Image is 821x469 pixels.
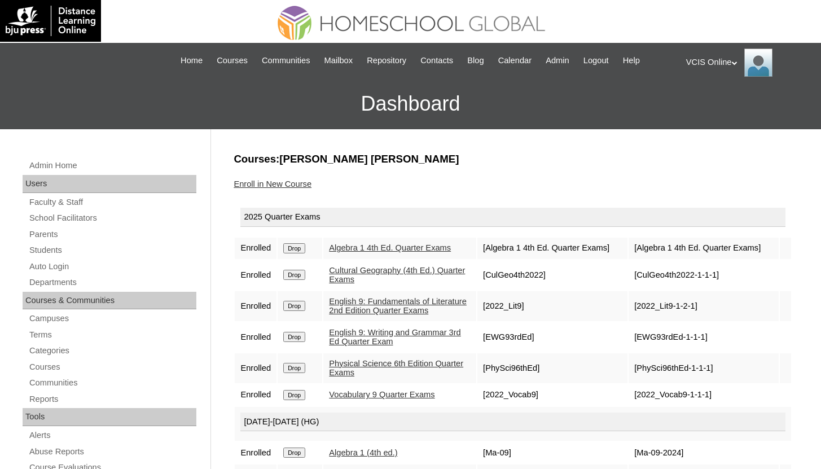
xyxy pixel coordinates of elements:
[629,291,779,321] td: [2022_Lit9-1-2-1]
[28,392,196,406] a: Reports
[283,390,305,400] input: Drop
[23,408,196,426] div: Tools
[477,291,627,321] td: [2022_Lit9]
[28,159,196,173] a: Admin Home
[319,54,359,67] a: Mailbox
[546,54,569,67] span: Admin
[235,238,276,259] td: Enrolled
[235,260,276,290] td: Enrolled
[629,442,779,463] td: [Ma-09-2024]
[28,312,196,326] a: Campuses
[744,49,772,77] img: VCIS Online Admin
[28,195,196,209] a: Faculty & Staff
[283,448,305,458] input: Drop
[262,54,310,67] span: Communities
[324,54,353,67] span: Mailbox
[283,243,305,253] input: Drop
[28,243,196,257] a: Students
[283,301,305,311] input: Drop
[28,376,196,390] a: Communities
[6,6,95,36] img: logo-white.png
[28,344,196,358] a: Categories
[578,54,614,67] a: Logout
[23,175,196,193] div: Users
[23,292,196,310] div: Courses & Communities
[283,363,305,373] input: Drop
[283,332,305,342] input: Drop
[329,359,463,378] a: Physical Science 6th Edition Quarter Exams
[28,275,196,290] a: Departments
[477,384,627,406] td: [2022_Vocab9]
[28,445,196,459] a: Abuse Reports
[498,54,532,67] span: Calendar
[256,54,316,67] a: Communities
[240,208,785,227] div: 2025 Quarter Exams
[623,54,640,67] span: Help
[234,152,792,166] h3: Courses:[PERSON_NAME] [PERSON_NAME]
[415,54,459,67] a: Contacts
[462,54,489,67] a: Blog
[217,54,248,67] span: Courses
[234,179,311,189] a: Enroll in New Course
[28,211,196,225] a: School Facilitators
[629,322,779,352] td: [EWG93rdEd-1-1-1]
[329,266,465,284] a: Cultural Geography (4th Ed.) Quarter Exams
[329,448,397,457] a: Algebra 1 (4th ed.)
[629,384,779,406] td: [2022_Vocab9-1-1-1]
[467,54,484,67] span: Blog
[283,270,305,280] input: Drop
[235,291,276,321] td: Enrolled
[477,322,627,352] td: [EWG93rdEd]
[28,227,196,242] a: Parents
[329,297,467,315] a: English 9: Fundamentals of Literature 2nd Edition Quarter Exams
[477,260,627,290] td: [CulGeo4th2022]
[329,390,434,399] a: Vocabulary 9 Quarter Exams
[477,353,627,383] td: [PhySci96thEd]
[420,54,453,67] span: Contacts
[235,322,276,352] td: Enrolled
[367,54,406,67] span: Repository
[540,54,575,67] a: Admin
[329,243,451,252] a: Algebra 1 4th Ed. Quarter Exams
[686,49,810,77] div: VCIS Online
[629,260,779,290] td: [CulGeo4th2022-1-1-1]
[583,54,609,67] span: Logout
[329,328,461,347] a: English 9: Writing and Grammar 3rd Ed Quarter Exam
[211,54,253,67] a: Courses
[28,428,196,442] a: Alerts
[235,384,276,406] td: Enrolled
[28,260,196,274] a: Auto Login
[240,413,785,432] div: [DATE]-[DATE] (HG)
[235,442,276,463] td: Enrolled
[617,54,646,67] a: Help
[175,54,208,67] a: Home
[6,78,815,129] h3: Dashboard
[361,54,412,67] a: Repository
[629,353,779,383] td: [PhySci96thEd-1-1-1]
[477,442,627,463] td: [Ma-09]
[28,360,196,374] a: Courses
[629,238,779,259] td: [Algebra 1 4th Ed. Quarter Exams]
[28,328,196,342] a: Terms
[181,54,203,67] span: Home
[493,54,537,67] a: Calendar
[477,238,627,259] td: [Algebra 1 4th Ed. Quarter Exams]
[235,353,276,383] td: Enrolled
